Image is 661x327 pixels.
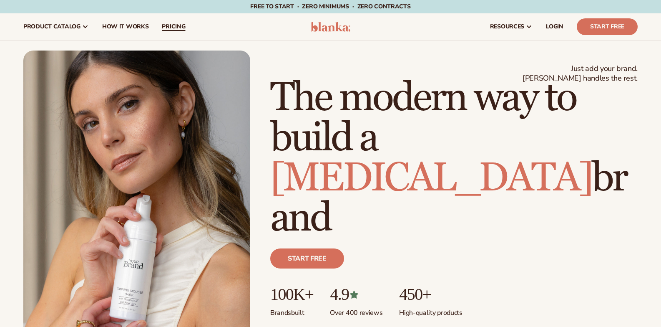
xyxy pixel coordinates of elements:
span: Free to start · ZERO minimums · ZERO contracts [250,3,410,10]
p: Over 400 reviews [330,304,382,317]
p: High-quality products [399,304,462,317]
p: 100K+ [270,285,313,304]
p: 450+ [399,285,462,304]
a: Start Free [577,18,638,35]
a: LOGIN [539,13,570,40]
span: resources [490,23,524,30]
a: How It Works [96,13,156,40]
h1: The modern way to build a brand [270,78,638,238]
span: pricing [162,23,185,30]
span: Just add your brand. [PERSON_NAME] handles the rest. [523,64,638,84]
img: logo [311,22,350,32]
a: Start free [270,248,344,269]
span: How It Works [102,23,149,30]
span: product catalog [23,23,80,30]
p: 4.9 [330,285,382,304]
p: Brands built [270,304,313,317]
a: resources [483,13,539,40]
span: [MEDICAL_DATA] [270,154,592,203]
a: pricing [155,13,192,40]
a: product catalog [17,13,96,40]
span: LOGIN [546,23,563,30]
